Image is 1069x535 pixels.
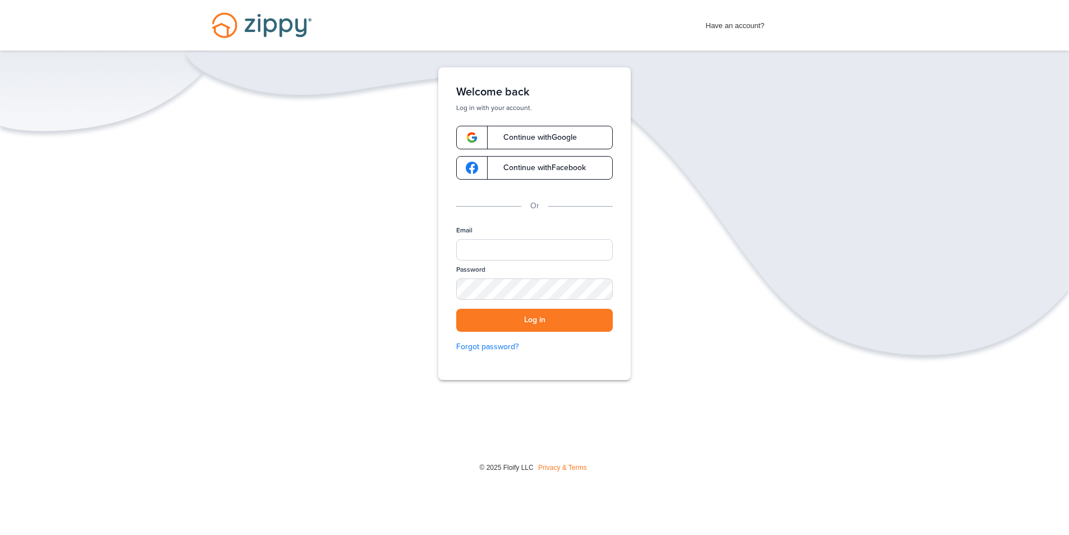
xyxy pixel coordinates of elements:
[456,226,472,235] label: Email
[466,162,478,174] img: google-logo
[456,126,613,149] a: google-logoContinue withGoogle
[530,200,539,212] p: Or
[456,265,485,275] label: Password
[492,164,586,172] span: Continue with Facebook
[456,156,613,180] a: google-logoContinue withFacebook
[456,309,613,332] button: Log in
[479,464,533,472] span: © 2025 Floify LLC
[466,131,478,144] img: google-logo
[456,239,613,260] input: Email
[456,341,613,353] a: Forgot password?
[456,85,613,99] h1: Welcome back
[538,464,586,472] a: Privacy & Terms
[492,134,577,141] span: Continue with Google
[456,278,613,300] input: Password
[706,14,765,32] span: Have an account?
[456,103,613,112] p: Log in with your account.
